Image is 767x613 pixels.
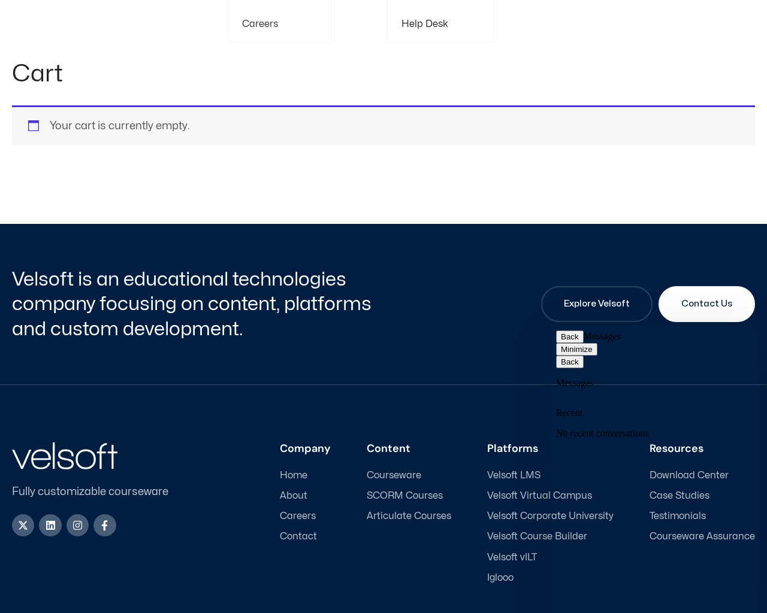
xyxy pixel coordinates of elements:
h1: Cart [12,57,755,91]
iframe: chat widget [551,326,761,613]
a: Help Desk [401,10,479,38]
span: Velsoft vILT [487,552,537,563]
span: Velsoft LMS [487,470,540,481]
a: Velsoft LMS [487,470,614,481]
span: SCORM Courses [367,490,443,502]
a: Contact Us [659,286,755,322]
h3: Company [280,442,331,456]
h2: Velsoft is an educational technologies company focusing on content, platforms and custom developm... [12,267,381,342]
a: Courseware [367,470,451,481]
a: About [280,490,331,502]
a: Velsoft vILT [487,552,614,563]
span: Contact Us [681,297,732,311]
p: Fully customizable courseware [12,484,188,500]
a: Velsoft Corporate University [487,511,614,522]
span: About [280,490,307,502]
a: Explore Velsoft [541,286,653,322]
span: Iglooo [487,572,514,584]
a: Velsoft Course Builder [487,531,614,542]
a: Articulate Courses [367,511,451,522]
h3: Content [367,442,451,456]
span: Explore Velsoft [564,297,630,311]
h3: Platforms [487,442,614,456]
a: Contact [280,531,331,542]
span: Contact [280,531,317,542]
a: SCORM Courses [367,490,451,502]
a: Home [280,470,331,481]
span: Careers [280,511,316,522]
span: Home [280,470,307,481]
a: Velsoft Virtual Campus [487,490,614,502]
a: Careers [280,511,331,522]
span: Velsoft Course Builder [487,531,587,542]
span: Velsoft Virtual Campus [487,490,592,502]
a: Iglooo [487,572,614,584]
span: Courseware [367,470,421,481]
a: Careers [242,10,320,38]
div: Your cart is currently empty. [12,105,755,145]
